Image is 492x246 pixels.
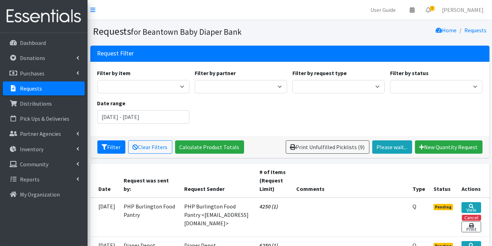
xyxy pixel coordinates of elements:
span: 9 [430,6,435,11]
a: Dashboard [3,36,85,50]
td: 4250 (1) [255,198,292,237]
a: Community [3,157,85,171]
th: Type [408,164,429,198]
p: Dashboard [20,39,46,46]
label: Filter by item [97,69,131,77]
a: Home [436,27,457,34]
a: [PERSON_NAME] [436,3,489,17]
td: PHP Burlington Food Pantry [120,198,180,237]
p: Distributions [20,100,52,107]
a: Purchases [3,66,85,80]
label: Filter by request type [292,69,347,77]
button: Cancel [462,215,481,221]
button: Filter [97,140,125,154]
td: [DATE] [90,198,120,237]
input: January 1, 2011 - December 31, 2011 [97,110,190,124]
th: Request was sent by: [120,164,180,198]
p: Pick Ups & Deliveries [20,115,69,122]
a: Inventory [3,142,85,156]
label: Filter by status [390,69,429,77]
a: View [462,202,481,213]
a: 9 [420,3,436,17]
p: Purchases [20,70,44,77]
label: Date range [97,99,126,107]
p: My Organization [20,191,60,198]
a: Distributions [3,97,85,111]
small: for Beantown Baby Diaper Bank [131,27,242,37]
p: Partner Agencies [20,130,61,137]
img: HumanEssentials [3,5,85,28]
a: Calculate Product Totals [175,140,244,154]
p: Donations [20,54,45,61]
p: Inventory [20,146,43,153]
th: Actions [457,164,489,198]
a: Print Unfulfilled Picklists (9) [286,140,369,154]
th: Request Sender [180,164,255,198]
label: Filter by partner [195,69,236,77]
a: Pick Ups & Deliveries [3,112,85,126]
a: New Quantity Request [415,140,483,154]
a: Requests [3,81,85,95]
abbr: Quantity [413,203,416,210]
h1: Requests [93,25,287,38]
td: PHP Burlington Food Pantry <[EMAIL_ADDRESS][DOMAIN_NAME]> [180,198,255,237]
p: Community [20,161,48,168]
a: Partner Agencies [3,127,85,141]
a: User Guide [365,3,401,17]
th: Comments [292,164,408,198]
a: Requests [465,27,487,34]
th: Status [429,164,458,198]
th: # of Items (Request Limit) [255,164,292,198]
a: Reports [3,172,85,186]
a: My Organization [3,187,85,201]
h3: Request Filter [97,50,134,57]
a: Please wait... [372,140,412,154]
p: Requests [20,85,42,92]
a: Clear Filters [128,140,172,154]
span: Pending [434,204,453,210]
th: Date [90,164,120,198]
p: Reports [20,176,40,183]
a: Print [462,221,481,232]
a: Donations [3,51,85,65]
